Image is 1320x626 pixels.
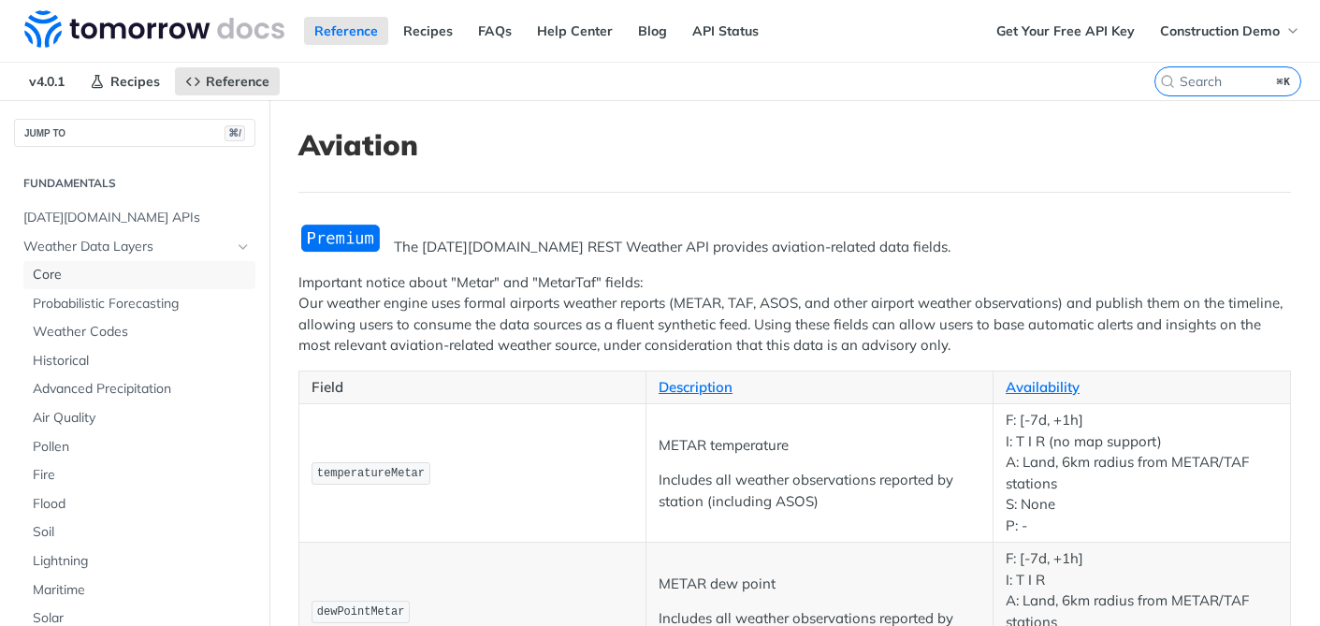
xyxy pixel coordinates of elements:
button: JUMP TO⌘/ [14,119,255,147]
span: Maritime [33,581,251,600]
span: Lightning [33,552,251,571]
span: v4.0.1 [19,67,75,95]
span: Soil [33,523,251,542]
a: Lightning [23,547,255,575]
p: Important notice about "Metar" and "MetarTaf" fields: Our weather engine uses formal airports wea... [298,272,1291,357]
a: Recipes [80,67,170,95]
a: Reference [304,17,388,45]
span: [DATE][DOMAIN_NAME] APIs [23,209,251,227]
a: Fire [23,461,255,489]
span: Air Quality [33,409,251,428]
span: Historical [33,352,251,371]
a: Historical [23,347,255,375]
span: Probabilistic Forecasting [33,295,251,313]
a: Air Quality [23,404,255,432]
a: Get Your Free API Key [986,17,1145,45]
span: Recipes [110,73,160,90]
kbd: ⌘K [1272,72,1296,91]
span: Advanced Precipitation [33,380,251,399]
a: Description [659,378,733,396]
a: API Status [682,17,769,45]
p: Includes all weather observations reported by station (including ASOS) [659,470,980,512]
a: Flood [23,490,255,518]
p: Field [312,377,633,399]
a: Help Center [527,17,623,45]
p: METAR dew point [659,574,980,595]
a: Probabilistic Forecasting [23,290,255,318]
a: Maritime [23,576,255,604]
svg: Search [1160,74,1175,89]
p: F: [-7d, +1h] I: T I R (no map support) A: Land, 6km radius from METAR/TAF stations S: None P: - [1006,410,1278,536]
a: Soil [23,518,255,546]
span: Reference [206,73,269,90]
span: temperatureMetar [317,467,425,480]
span: ⌘/ [225,125,245,141]
span: Flood [33,495,251,514]
a: Advanced Precipitation [23,375,255,403]
span: dewPointMetar [317,605,405,619]
a: Recipes [393,17,463,45]
a: Pollen [23,433,255,461]
a: Weather Codes [23,318,255,346]
a: Weather Data LayersHide subpages for Weather Data Layers [14,233,255,261]
span: Core [33,266,251,284]
h2: Fundamentals [14,175,255,192]
span: Pollen [33,438,251,457]
a: Blog [628,17,677,45]
h1: Aviation [298,128,1291,162]
button: Hide subpages for Weather Data Layers [236,240,251,255]
a: Reference [175,67,280,95]
a: Availability [1006,378,1080,396]
span: Weather Data Layers [23,238,231,256]
span: Weather Codes [33,323,251,342]
a: FAQs [468,17,522,45]
img: Tomorrow.io Weather API Docs [24,10,284,48]
a: [DATE][DOMAIN_NAME] APIs [14,204,255,232]
p: METAR temperature [659,435,980,457]
button: Construction Demo [1150,17,1311,45]
a: Core [23,261,255,289]
span: Fire [33,466,251,485]
p: The [DATE][DOMAIN_NAME] REST Weather API provides aviation-related data fields. [298,237,1291,258]
span: Construction Demo [1160,22,1280,39]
